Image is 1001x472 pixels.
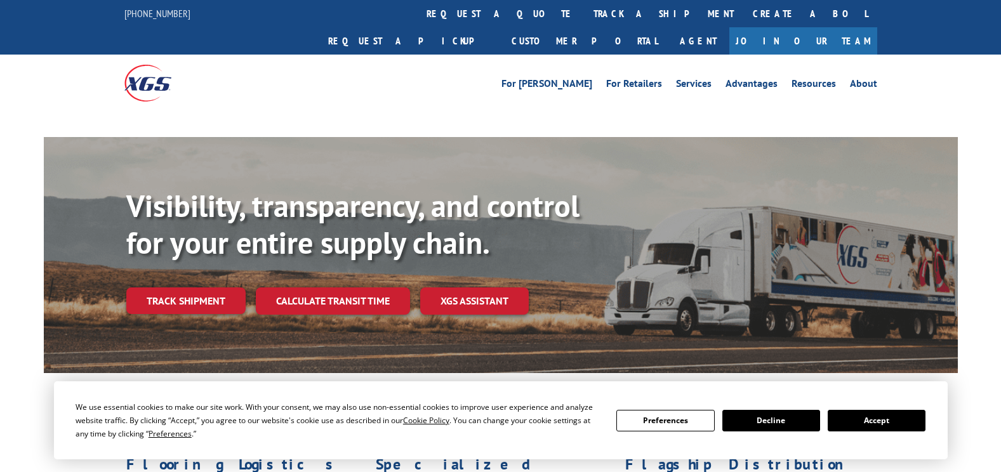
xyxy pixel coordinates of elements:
[667,27,729,55] a: Agent
[850,79,877,93] a: About
[256,287,410,315] a: Calculate transit time
[126,287,246,314] a: Track shipment
[828,410,925,431] button: Accept
[319,27,502,55] a: Request a pickup
[403,415,449,426] span: Cookie Policy
[676,79,712,93] a: Services
[149,428,192,439] span: Preferences
[722,410,820,431] button: Decline
[726,79,778,93] a: Advantages
[606,79,662,93] a: For Retailers
[616,410,714,431] button: Preferences
[792,79,836,93] a: Resources
[502,27,667,55] a: Customer Portal
[501,79,592,93] a: For [PERSON_NAME]
[54,381,948,459] div: Cookie Consent Prompt
[124,7,190,20] a: [PHONE_NUMBER]
[729,27,877,55] a: Join Our Team
[420,287,529,315] a: XGS ASSISTANT
[76,400,601,440] div: We use essential cookies to make our site work. With your consent, we may also use non-essential ...
[126,186,580,262] b: Visibility, transparency, and control for your entire supply chain.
